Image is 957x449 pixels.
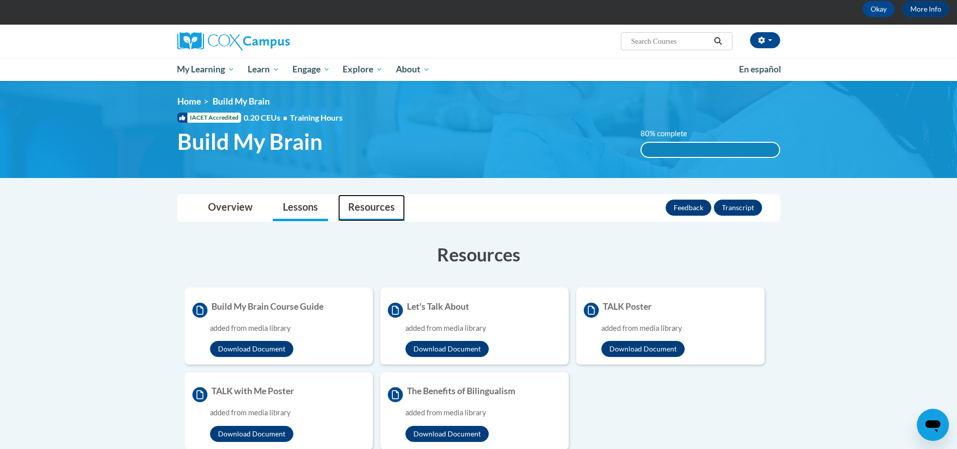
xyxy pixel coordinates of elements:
h4: The Benefits of Bilingualism [388,385,561,402]
button: Okay [863,1,895,17]
span: En español [739,64,781,74]
span: Engage [292,63,330,75]
a: Learn [241,58,286,81]
iframe: Button to launch messaging window [917,409,949,441]
span: Explore [343,63,383,75]
h4: Build My Brain Course Guide [192,300,366,318]
span: 0.20 CEUs [244,112,290,123]
h4: Let's Talk About [388,300,561,318]
a: About [389,58,437,81]
a: En español [732,59,788,80]
button: Download Document [210,426,293,442]
a: Home [177,96,201,107]
button: Search [710,35,725,47]
div: Main menu [162,58,795,81]
div: added from media library [405,323,561,334]
h4: TALK Poster [584,300,757,318]
div: added from media library [405,407,561,418]
div: added from media library [210,323,366,334]
span: Build My Brain [212,96,270,107]
span: About [396,63,430,75]
a: Overview [198,195,263,221]
a: Resources [338,195,405,221]
span: • [283,113,287,122]
a: Explore [336,58,389,81]
span: Training Hours [290,113,343,122]
a: Cox Campus [177,32,368,50]
h3: Resources [177,242,780,267]
a: My Learning [171,58,242,81]
input: Search Courses [630,35,710,47]
button: Transcript [714,200,762,216]
a: Lessons [273,195,328,221]
h4: TALK with Me Poster [192,385,366,402]
span: Learn [248,63,279,75]
div: added from media library [601,323,757,334]
button: Feedback [666,200,711,216]
label: 80% complete [641,128,698,139]
img: Cox Campus [177,32,290,50]
button: Download Document [210,341,293,357]
span: My Learning [177,63,235,75]
span: Build My Brain [177,128,323,155]
div: added from media library [210,407,366,418]
div: 100% [642,143,779,157]
button: Download Document [601,341,685,357]
button: Download Document [405,426,489,442]
a: Engage [286,58,337,81]
a: More Info [902,1,949,17]
span: IACET Accredited [177,113,241,123]
button: Account Settings [750,32,780,48]
button: Download Document [405,341,489,357]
